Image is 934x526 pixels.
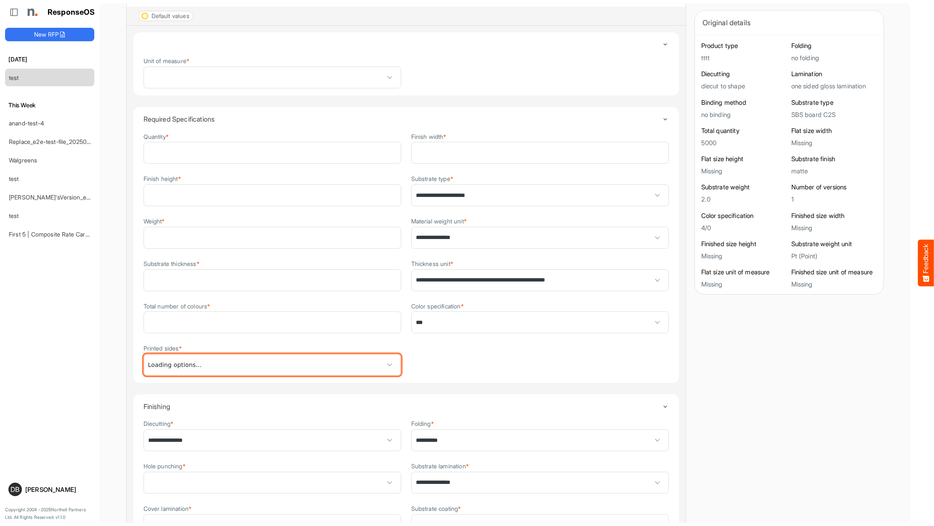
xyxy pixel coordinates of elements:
[144,403,663,410] h4: Finishing
[144,303,210,309] label: Total number of colours
[5,101,94,110] h6: This Week
[411,260,453,267] label: Thickness unit
[791,127,877,135] h6: Flat size width
[701,70,787,78] h6: Diecutting
[9,120,44,127] a: anand-test-4
[701,212,787,220] h6: Color specification
[791,240,877,248] h6: Substrate weight unit
[701,252,787,260] h5: Missing
[144,394,669,419] summary: Toggle content
[9,157,37,164] a: Walgreens
[411,463,469,469] label: Substrate lamination
[5,506,94,521] p: Copyright 2004 - 2025 Northell Partners Ltd. All Rights Reserved. v 1.1.0
[9,138,117,145] a: Replace_e2e-test-file_20250604_111803
[701,196,787,203] h5: 2.0
[791,183,877,191] h6: Number of versions
[791,281,877,288] h5: Missing
[791,155,877,163] h6: Substrate finish
[791,212,877,220] h6: Finished size width
[701,111,787,118] h5: no binding
[144,218,165,224] label: Weight
[411,420,434,427] label: Folding
[702,17,876,29] div: Original details
[701,167,787,175] h5: Missing
[701,98,787,107] h6: Binding method
[11,486,19,493] span: DB
[144,107,669,131] summary: Toggle content
[701,224,787,231] h5: 4/0
[791,196,877,203] h5: 1
[791,111,877,118] h5: SBS board C2S
[23,4,40,21] img: Northell
[701,155,787,163] h6: Flat size height
[701,127,787,135] h6: Total quantity
[144,58,190,64] label: Unit of measure
[791,98,877,107] h6: Substrate type
[791,42,877,50] h6: Folding
[411,175,453,182] label: Substrate type
[9,175,19,182] a: test
[701,240,787,248] h6: Finished size height
[791,82,877,90] h5: one sided gloss lamination
[5,28,94,41] button: New RFP
[411,505,461,512] label: Substrate coating
[701,183,787,191] h6: Substrate weight
[144,505,192,512] label: Cover lamination
[791,224,877,231] h5: Missing
[918,240,934,287] button: Feedback
[144,260,200,267] label: Substrate thickness
[152,13,189,19] div: Default values
[701,82,787,90] h5: diecut to shape
[144,133,169,140] label: Quantity
[701,268,787,276] h6: Flat size unit of measure
[144,32,669,56] summary: Toggle content
[701,281,787,288] h5: Missing
[411,133,447,140] label: Finish width
[791,167,877,175] h5: matte
[144,115,663,123] h4: Required Specifications
[791,70,877,78] h6: Lamination
[791,139,877,146] h5: Missing
[25,486,91,493] div: [PERSON_NAME]
[9,194,167,201] a: [PERSON_NAME]'sVersion_e2e-test-file_20250604_111803
[9,231,109,238] a: First 5 | Composite Rate Card [DATE]
[144,420,174,427] label: Diecutting
[144,463,186,469] label: Hole punching
[48,8,95,17] h1: ResponseOS
[701,139,787,146] h5: 5000
[144,345,182,351] label: Printed sides
[791,54,877,61] h5: no folding
[791,252,877,260] h5: Pt (Point)
[9,212,19,219] a: test
[701,54,787,61] h5: tttt
[144,175,181,182] label: Finish height
[9,74,19,81] a: test
[411,303,464,309] label: Color specification
[5,55,94,64] h6: [DATE]
[701,42,787,50] h6: Product type
[411,218,467,224] label: Material weight unit
[791,268,877,276] h6: Finished size unit of measure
